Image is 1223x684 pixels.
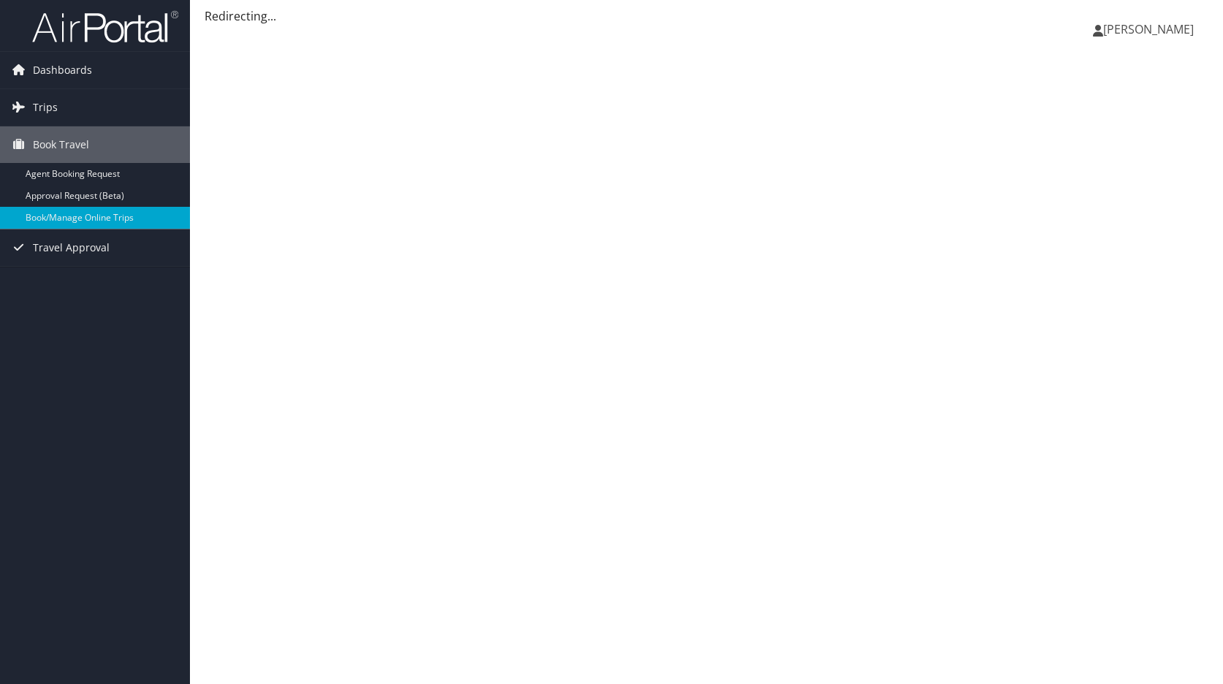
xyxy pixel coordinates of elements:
span: Book Travel [33,126,89,163]
span: Trips [33,89,58,126]
div: Redirecting... [205,7,1208,25]
span: Travel Approval [33,229,110,266]
span: [PERSON_NAME] [1103,21,1194,37]
span: Dashboards [33,52,92,88]
img: airportal-logo.png [32,9,178,44]
a: [PERSON_NAME] [1093,7,1208,51]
